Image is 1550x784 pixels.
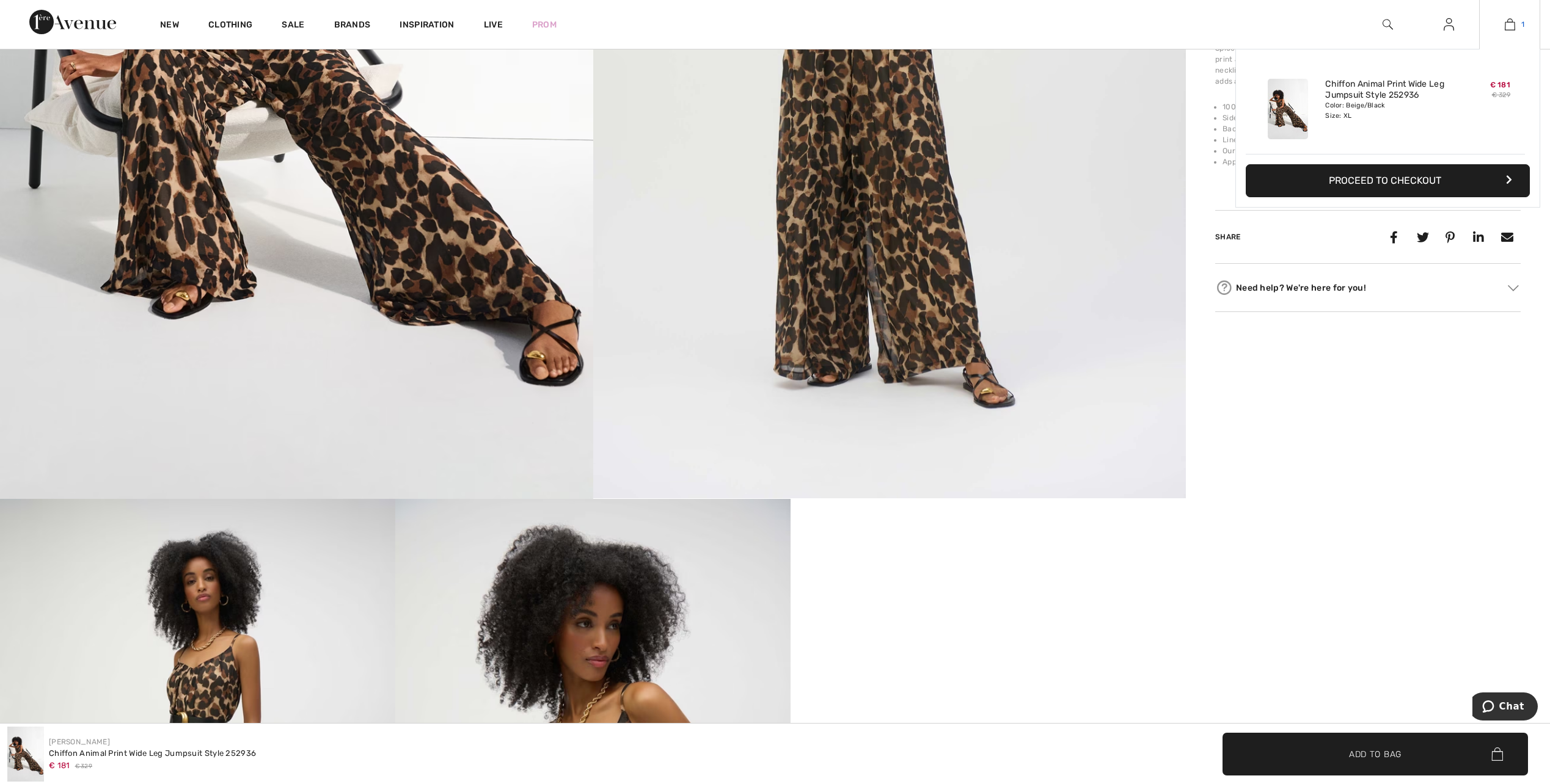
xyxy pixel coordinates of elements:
img: Bag.svg [1491,747,1503,761]
video: Your browser does not support the video tag. [791,499,1186,697]
div: Color: Beige/Black Size: XL [1325,101,1446,120]
div: Chiffon Animal Print Wide Leg Jumpsuit Style 252936 [49,747,256,760]
img: My Bag [1505,17,1515,32]
span: Inspiration [400,20,454,32]
li: Our model is 5'10"/178 cm and wears a size 6. [1223,145,1521,156]
span: € 329 [75,762,93,771]
img: search the website [1383,17,1393,32]
span: Add to Bag [1349,747,1402,760]
a: Brands [334,20,371,32]
li: Approximate length (size 12): 50" - 127 cm [1223,156,1521,167]
img: 1ère Avenue [29,10,116,34]
button: Add to Bag [1223,733,1528,775]
img: Chiffon Animal Print Wide Leg Jumpsuit Style 252936 [7,727,44,782]
img: My Info [1444,17,1454,32]
a: New [160,20,179,32]
a: Sign In [1434,17,1464,32]
img: Chiffon Animal Print Wide Leg Jumpsuit Style 252936 [1268,79,1308,139]
li: Side pockets [1223,112,1521,123]
a: Chiffon Animal Print Wide Leg Jumpsuit Style 252936 [1325,79,1446,101]
a: Prom [532,18,557,31]
li: Back zipper [1223,123,1521,134]
li: 100% Polyester [1223,101,1521,112]
a: Sale [282,20,304,32]
span: 1 [1521,19,1524,30]
a: [PERSON_NAME] [49,738,110,746]
span: € 181 [49,761,70,770]
a: Clothing [208,20,252,32]
div: Spice up your wardrobe in this chiffon wide leg jumpsuit, featuring a lively animal print and wai... [1215,43,1521,87]
img: Arrow2.svg [1508,285,1519,291]
iframe: Opens a widget where you can chat to one of our agents [1472,692,1538,723]
a: 1 [1480,17,1540,32]
a: Live [484,18,503,31]
s: € 329 [1492,91,1511,99]
span: € 181 [1490,81,1511,89]
span: Share [1215,233,1241,241]
li: Lined [1223,134,1521,145]
div: Need help? We're here for you! [1215,278,1521,297]
button: Proceed to Checkout [1246,164,1530,197]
